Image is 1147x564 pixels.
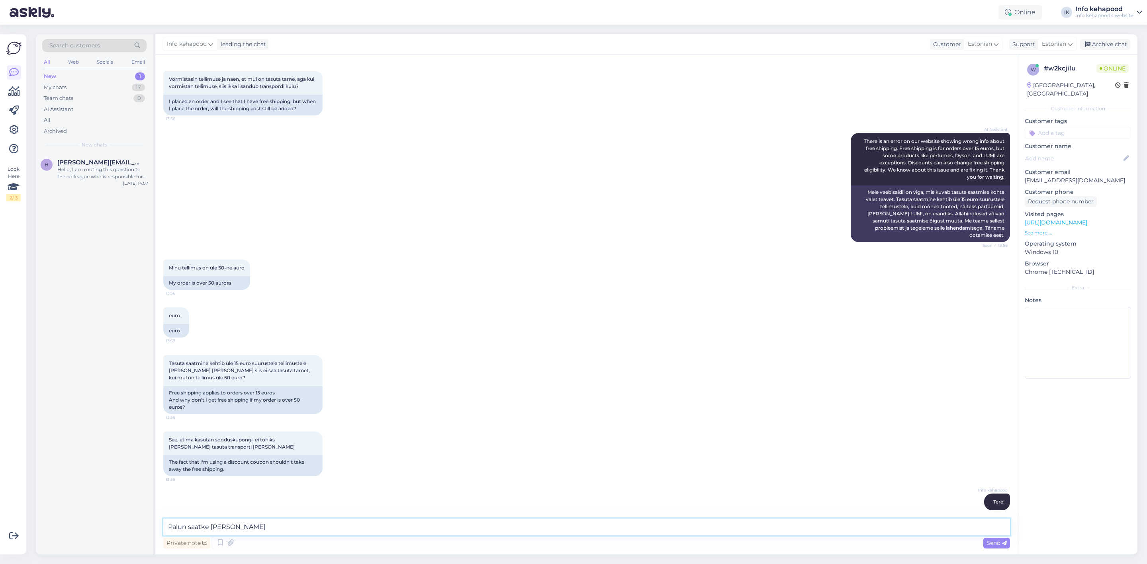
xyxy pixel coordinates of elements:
span: Estonian [968,40,992,49]
p: Visited pages [1025,210,1131,219]
span: h [45,162,49,168]
div: Info kehapood's website [1075,12,1133,19]
span: There is an error on our website showing wrong info about free shipping. Free shipping is for ord... [864,138,1006,180]
span: 14:38 [978,511,1008,517]
div: Online [998,5,1042,20]
div: The fact that I'm using a discount coupon shouldn't take away the free shipping. [163,455,323,476]
p: Customer email [1025,168,1131,176]
input: Add a tag [1025,127,1131,139]
span: 13:56 [166,116,196,122]
div: Web [67,57,80,67]
div: Email [130,57,147,67]
span: 13:57 [166,338,196,344]
p: Customer phone [1025,188,1131,196]
span: Online [1096,64,1129,73]
span: 13:59 [166,476,196,482]
span: Seen ✓ 13:56 [978,242,1008,248]
div: Socials [95,57,115,67]
div: Meie veebisaidil on viga, mis kuvab tasuta saatmise kohta valet teavet. Tasuta saatmine kehtib ül... [851,185,1010,242]
p: Customer tags [1025,117,1131,125]
div: Private note [163,538,210,548]
div: Free shipping applies to orders over 15 euros And why don't I get free shipping if my order is ov... [163,386,323,414]
p: See more ... [1025,229,1131,236]
div: My order is over 50 aurora [163,276,250,290]
div: All [42,57,51,67]
div: # w2kcjilu [1044,64,1096,73]
textarea: Palun saatke meile pilt [163,519,1010,535]
span: w [1031,66,1036,72]
div: New [44,72,56,80]
span: Search customers [49,41,100,50]
span: AI Assistant [978,127,1008,133]
span: Tasuta saatmine kehtib üle 15 euro suurustele tellimustele [PERSON_NAME] [PERSON_NAME] siis ei sa... [169,360,311,381]
div: All [44,116,51,124]
div: leading the chat [217,40,266,49]
div: Archived [44,127,67,135]
div: Team chats [44,94,73,102]
div: AI Assistant [44,105,73,113]
div: Extra [1025,284,1131,291]
div: Info kehapood [1075,6,1133,12]
div: [DATE] 14:07 [123,180,148,186]
div: [GEOGRAPHIC_DATA], [GEOGRAPHIC_DATA] [1027,81,1115,98]
div: 2 / 3 [6,194,21,201]
div: Archive chat [1080,39,1130,50]
span: Info kehapood [978,487,1008,493]
a: Info kehapoodInfo kehapood's website [1075,6,1142,19]
span: Estonian [1042,40,1066,49]
p: Customer name [1025,142,1131,150]
span: 13:56 [166,290,196,296]
span: euro [169,312,180,318]
div: euro [163,324,189,338]
span: Minu tellimus on üle 50-ne auro [169,265,245,271]
a: [URL][DOMAIN_NAME] [1025,219,1087,226]
div: Hello, I am routing this question to the colleague who is responsible for this topic. The reply m... [57,166,148,180]
div: Look Here [6,166,21,201]
span: Vormistasin tellimuse ja näen, et mul on tasuta tarne, aga kui vormistan tellimuse, siis ikka lis... [169,76,315,89]
input: Add name [1025,154,1122,163]
div: Customer [930,40,961,49]
div: 0 [133,94,145,102]
span: Tere! [993,499,1004,505]
span: 13:58 [166,414,196,420]
div: 17 [132,84,145,92]
p: Browser [1025,260,1131,268]
p: Windows 10 [1025,248,1131,256]
div: Support [1009,40,1035,49]
div: IK [1061,7,1072,18]
p: Operating system [1025,240,1131,248]
span: New chats [82,141,107,148]
span: holm.kristina@hotmail.com [57,159,140,166]
div: Customer information [1025,105,1131,112]
img: Askly Logo [6,41,22,56]
p: Notes [1025,296,1131,304]
span: Send [986,539,1007,546]
span: Info kehapood [167,40,207,49]
div: 1 [135,72,145,80]
span: See, et ma kasutan sooduskupongi, ei tohiks [PERSON_NAME] tasuta transporti [PERSON_NAME] [169,437,295,450]
p: [EMAIL_ADDRESS][DOMAIN_NAME] [1025,176,1131,185]
div: My chats [44,84,67,92]
p: Chrome [TECHNICAL_ID] [1025,268,1131,276]
div: Request phone number [1025,196,1097,207]
div: I placed an order and I see that I have free shipping, but when I place the order, will the shipp... [163,95,323,115]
